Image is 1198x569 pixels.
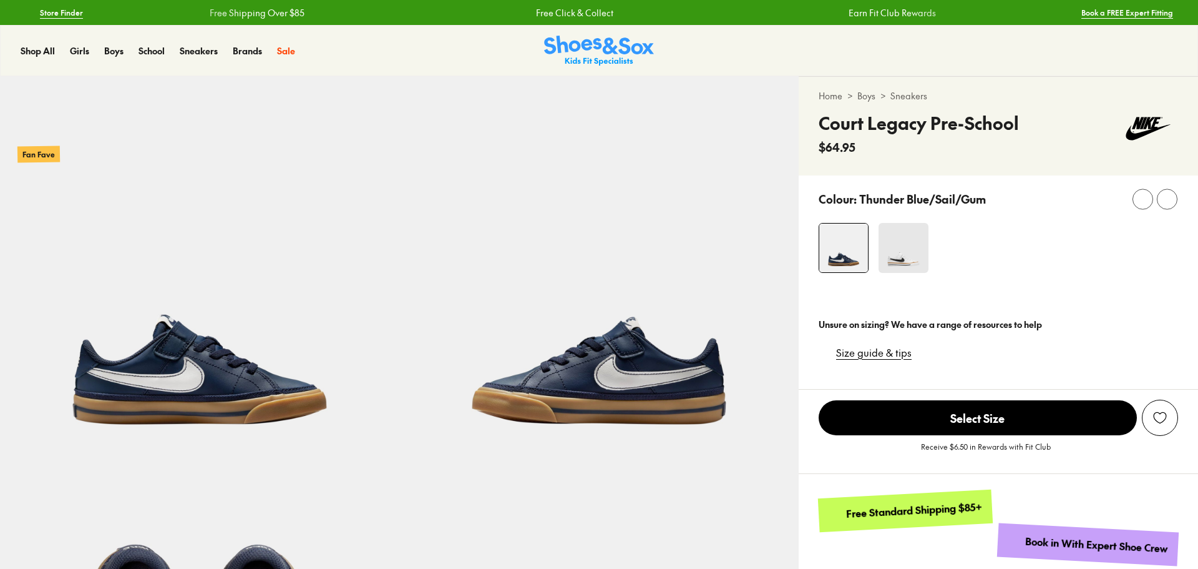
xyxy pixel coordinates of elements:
[819,318,1178,331] div: Unsure on sizing? We have a range of resources to help
[104,44,124,57] a: Boys
[1081,7,1173,18] span: Book a FREE Expert Fitting
[180,44,218,57] a: Sneakers
[40,7,83,18] span: Store Finder
[819,400,1137,435] span: Select Size
[890,89,927,102] a: Sneakers
[17,146,60,162] p: Fan Fave
[819,89,842,102] a: Home
[139,44,165,57] a: School
[399,76,799,476] img: 5-533775_1
[1118,110,1178,147] img: Vendor logo
[233,44,262,57] a: Brands
[836,346,912,360] a: Size guide & tips
[70,44,89,57] a: Girls
[1025,535,1169,556] div: Book in With Expert Shoe Crew
[818,490,993,532] a: Free Standard Shipping $85+
[1066,1,1173,24] a: Book a FREE Expert Fitting
[819,89,1178,102] div: > >
[1142,400,1178,436] button: Add to Wishlist
[846,500,983,521] div: Free Standard Shipping $85+
[849,6,936,19] a: Earn Fit Club Rewards
[210,6,304,19] a: Free Shipping Over $85
[819,224,868,272] img: 4-533774_1
[819,400,1137,436] button: Select Size
[25,1,83,24] a: Store Finder
[879,223,928,273] img: 11_1
[997,523,1179,567] a: Book in With Expert Shoe Crew
[21,44,55,57] a: Shop All
[921,441,1051,463] p: Receive $6.50 in Rewards with Fit Club
[857,89,875,102] a: Boys
[819,190,857,207] p: Colour:
[536,6,613,19] a: Free Click & Collect
[819,139,855,156] span: $64.95
[544,36,654,66] a: Shoes & Sox
[819,110,1019,136] h4: Court Legacy Pre-School
[277,44,295,57] a: Sale
[859,190,986,207] p: Thunder Blue/Sail/Gum
[544,36,654,66] img: SNS_Logo_Responsive.svg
